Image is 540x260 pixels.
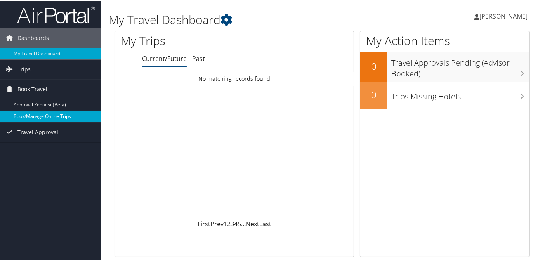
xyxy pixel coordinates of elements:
h1: My Action Items [360,32,529,48]
span: Book Travel [17,79,47,98]
a: Past [192,54,205,62]
a: Next [246,219,259,227]
span: Dashboards [17,28,49,47]
span: Travel Approval [17,122,58,141]
img: airportal-logo.png [17,5,95,23]
a: 5 [238,219,241,227]
a: 0Trips Missing Hotels [360,81,529,109]
a: First [198,219,210,227]
a: 2 [227,219,231,227]
a: 1 [224,219,227,227]
h3: Travel Approvals Pending (Advisor Booked) [391,53,529,78]
h1: My Trips [121,32,248,48]
a: 0Travel Approvals Pending (Advisor Booked) [360,51,529,81]
td: No matching records found [115,71,354,85]
span: … [241,219,246,227]
h2: 0 [360,59,387,72]
span: [PERSON_NAME] [479,11,528,20]
a: Last [259,219,271,227]
h3: Trips Missing Hotels [391,87,529,101]
a: 3 [231,219,234,227]
h1: My Travel Dashboard [109,11,393,27]
a: Current/Future [142,54,187,62]
span: Trips [17,59,31,78]
a: 4 [234,219,238,227]
h2: 0 [360,87,387,101]
a: Prev [210,219,224,227]
a: [PERSON_NAME] [474,4,535,27]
